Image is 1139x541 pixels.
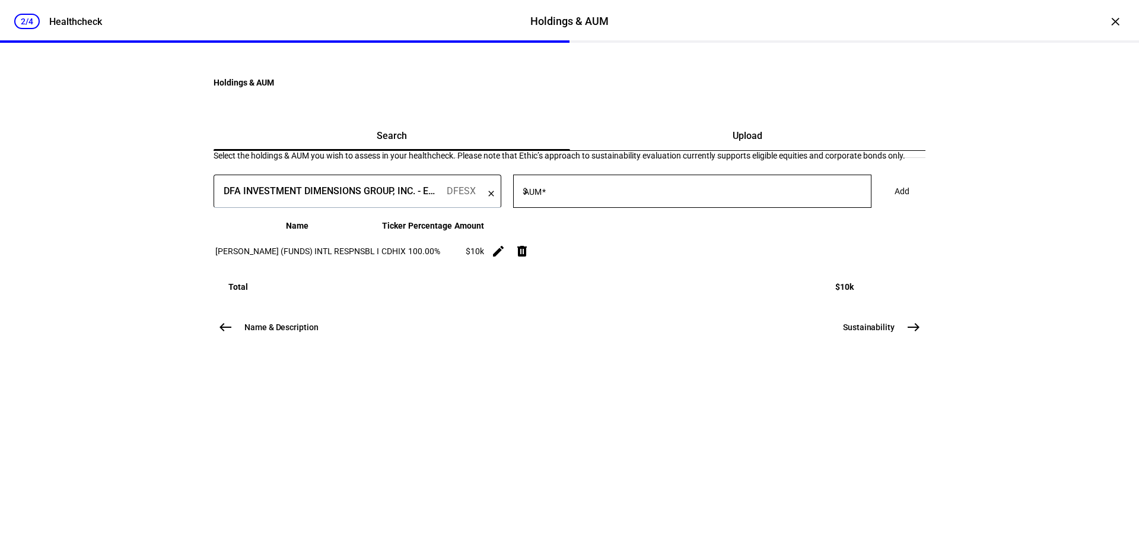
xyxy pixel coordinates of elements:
[215,246,379,256] span: [PERSON_NAME] (FUNDS) INTL RESPNSBL I
[214,151,925,160] div: Select the holdings & AUM you wish to assess in your healthcheck. Please note that Ethic’s approa...
[906,320,921,334] mat-icon: east
[228,282,248,292] div: Total
[454,221,484,230] span: Amount
[381,246,406,256] span: CDHIX
[530,14,609,29] div: Holdings & AUM
[408,221,452,230] span: Percentage
[515,244,529,258] mat-icon: delete
[214,78,925,87] h4: Holdings & AUM
[224,184,441,198] div: DFA INVESTMENT DIMENSIONS GROUP, INC. - EMERGING MARKETS SOCIAL CORE EQUITY PORTFOLIO
[836,315,925,339] button: Sustainability
[244,321,319,333] span: Name & Description
[843,321,895,333] span: Sustainability
[377,131,407,141] span: Search
[491,244,505,258] mat-icon: edit
[835,282,854,292] div: $10k
[286,221,308,230] span: Name
[1106,12,1125,31] div: ×
[218,320,233,334] mat-icon: west
[408,232,453,270] td: 100.00%
[524,187,542,197] mat-label: AUM
[49,16,102,27] div: Healthcheck
[486,189,496,200] mat-icon: clear
[214,315,326,339] button: Name & Description
[382,221,406,230] span: Ticker
[447,185,476,197] div: DFESX
[523,186,527,196] span: $
[733,131,762,141] span: Upload
[454,246,484,256] div: $10k
[14,14,40,29] div: 2/4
